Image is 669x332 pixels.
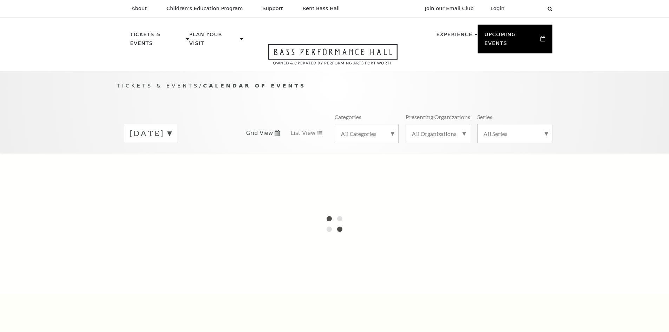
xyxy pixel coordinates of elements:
[477,113,492,121] p: Series
[117,83,199,89] span: Tickets & Events
[290,129,315,137] span: List View
[436,30,472,43] p: Experience
[203,83,306,89] span: Calendar of Events
[335,113,361,121] p: Categories
[412,130,464,137] label: All Organizations
[130,30,185,52] p: Tickets & Events
[516,5,541,12] select: Select:
[406,113,470,121] p: Presenting Organizations
[130,128,171,139] label: [DATE]
[263,6,283,12] p: Support
[189,30,238,52] p: Plan Your Visit
[132,6,147,12] p: About
[166,6,243,12] p: Children's Education Program
[117,82,552,90] p: /
[485,30,539,52] p: Upcoming Events
[303,6,340,12] p: Rent Bass Hall
[341,130,393,137] label: All Categories
[246,129,273,137] span: Grid View
[483,130,546,137] label: All Series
